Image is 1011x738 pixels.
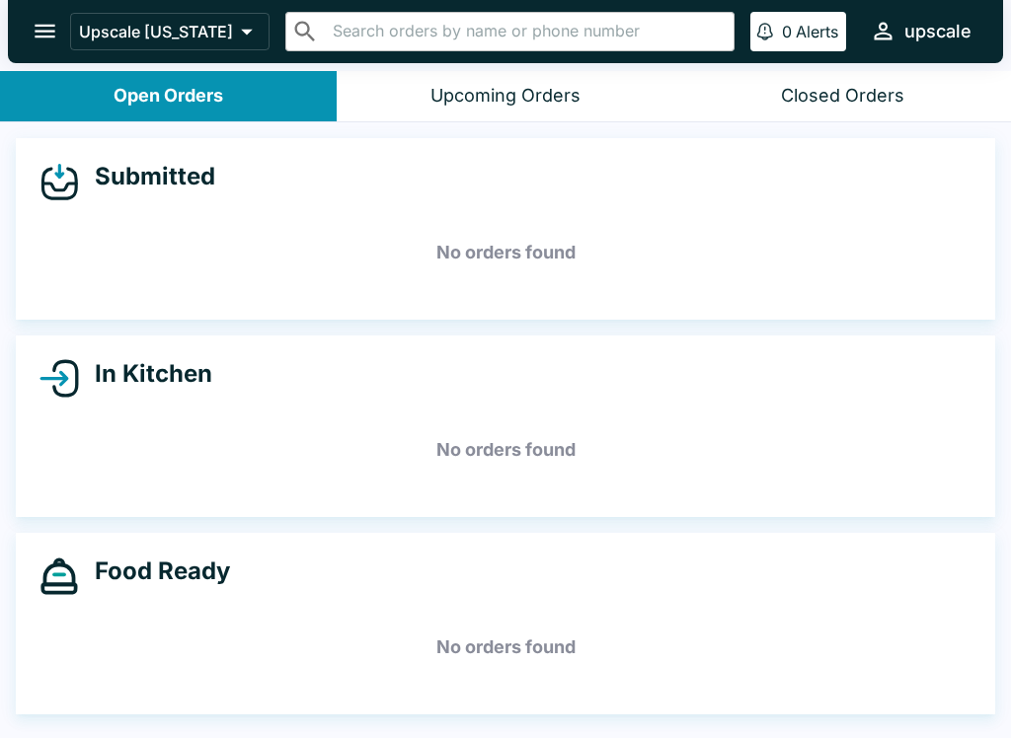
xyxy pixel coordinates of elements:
[327,18,726,45] input: Search orders by name or phone number
[79,162,215,191] h4: Submitted
[904,20,972,43] div: upscale
[796,22,838,41] p: Alerts
[70,13,270,50] button: Upscale [US_STATE]
[20,6,70,56] button: open drawer
[862,10,979,52] button: upscale
[79,22,233,41] p: Upscale [US_STATE]
[79,359,212,389] h4: In Kitchen
[114,85,223,108] div: Open Orders
[39,217,972,288] h5: No orders found
[39,612,972,683] h5: No orders found
[781,85,904,108] div: Closed Orders
[430,85,581,108] div: Upcoming Orders
[79,556,230,586] h4: Food Ready
[39,414,972,485] h5: No orders found
[782,22,792,41] p: 0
